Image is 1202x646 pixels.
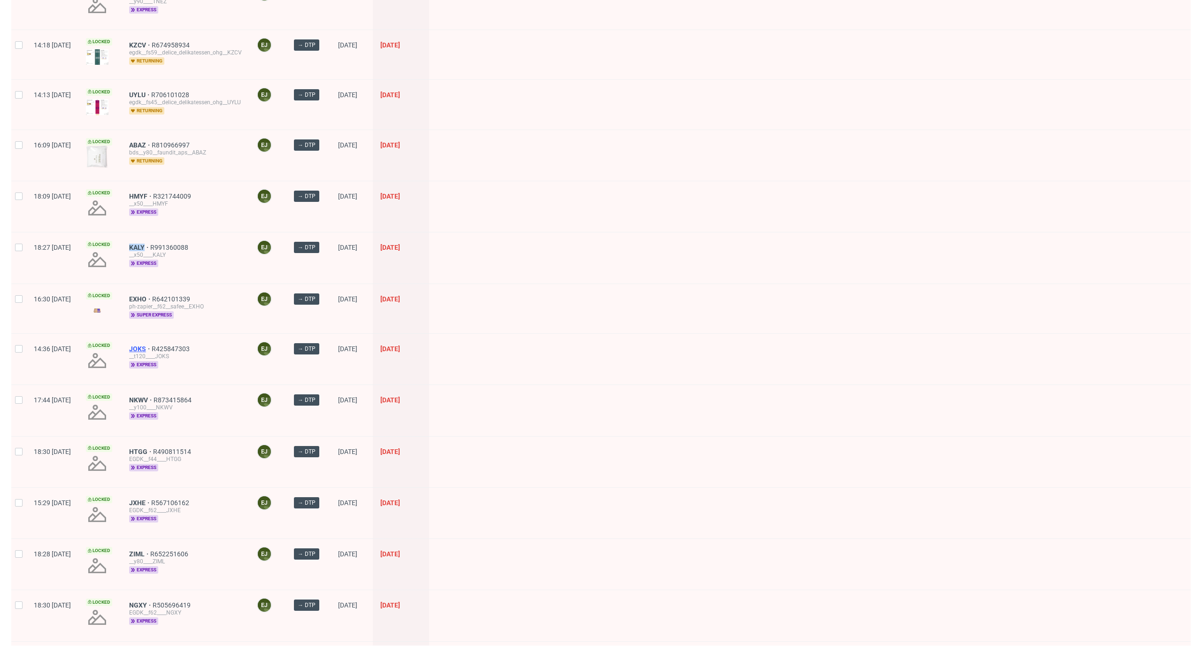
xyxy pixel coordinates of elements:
[258,138,271,152] figcaption: EJ
[151,499,191,507] a: R567106162
[129,448,153,455] a: HTGG
[129,57,164,65] span: returning
[86,342,112,349] span: Locked
[258,393,271,407] figcaption: EJ
[154,396,193,404] a: R873415864
[298,345,316,353] span: → DTP
[34,499,71,507] span: 15:29 [DATE]
[298,192,316,200] span: → DTP
[129,311,174,319] span: super express
[380,295,400,303] span: [DATE]
[298,243,316,252] span: → DTP
[129,507,242,514] div: EGDK__f62____JXHE
[86,197,108,219] img: no_design.png
[151,91,191,99] a: R706101028
[258,342,271,355] figcaption: EJ
[129,99,242,106] div: egdk__fs45__delice_delikatessen_ohg__UYLU
[380,244,400,251] span: [DATE]
[86,393,112,401] span: Locked
[129,396,154,404] a: NKWV
[86,401,108,423] img: no_design.png
[338,192,357,200] span: [DATE]
[86,599,112,606] span: Locked
[129,601,153,609] a: NGXY
[152,141,192,149] a: R810966997
[380,448,400,455] span: [DATE]
[129,515,158,523] span: express
[258,38,271,52] figcaption: EJ
[34,192,71,200] span: 18:09 [DATE]
[129,91,151,99] span: UYLU
[86,503,108,526] img: no_design.png
[129,149,242,156] div: bds__y80__faundit_aps__ABAZ
[129,345,152,353] a: JOKS
[86,38,112,46] span: Locked
[129,251,242,259] div: __x50____KALY
[129,499,151,507] a: JXHE
[129,455,242,463] div: EGDK__f44____HTGG
[129,550,150,558] a: ZIML
[338,41,357,49] span: [DATE]
[86,304,108,317] img: version_two_editor_design
[153,192,193,200] a: R321744009
[34,396,71,404] span: 17:44 [DATE]
[129,361,158,369] span: express
[258,190,271,203] figcaption: EJ
[258,445,271,458] figcaption: EJ
[34,91,71,99] span: 14:13 [DATE]
[150,550,190,558] a: R652251606
[338,91,357,99] span: [DATE]
[86,554,108,577] img: no_design.png
[34,295,71,303] span: 16:30 [DATE]
[338,295,357,303] span: [DATE]
[380,192,400,200] span: [DATE]
[129,157,164,165] span: returning
[298,601,316,609] span: → DTP
[152,345,192,353] span: R425847303
[129,353,242,360] div: __t120____JOKS
[338,448,357,455] span: [DATE]
[129,107,164,115] span: returning
[129,412,158,420] span: express
[153,448,193,455] span: R490811514
[298,499,316,507] span: → DTP
[129,192,153,200] a: HMYF
[258,292,271,306] figcaption: EJ
[380,396,400,404] span: [DATE]
[380,499,400,507] span: [DATE]
[129,295,152,303] a: EXHO
[298,141,316,149] span: → DTP
[34,448,71,455] span: 18:30 [DATE]
[258,547,271,561] figcaption: EJ
[86,248,108,271] img: no_design.png
[129,558,242,565] div: __y80____ZIML
[34,550,71,558] span: 18:28 [DATE]
[129,41,152,49] a: KZCV
[380,141,400,149] span: [DATE]
[129,200,242,208] div: __x50____HMYF
[380,91,400,99] span: [DATE]
[86,138,112,146] span: Locked
[380,550,400,558] span: [DATE]
[86,189,112,197] span: Locked
[86,452,108,475] img: no_design.png
[129,617,158,625] span: express
[129,141,152,149] span: ABAZ
[152,295,192,303] span: R642101339
[129,404,242,411] div: __y100____NKWV
[86,606,108,629] img: no_design.png
[86,292,112,300] span: Locked
[153,601,193,609] span: R505696419
[34,345,71,353] span: 14:36 [DATE]
[129,303,242,310] div: ph-zapier__f62__safee__EXHO
[258,496,271,509] figcaption: EJ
